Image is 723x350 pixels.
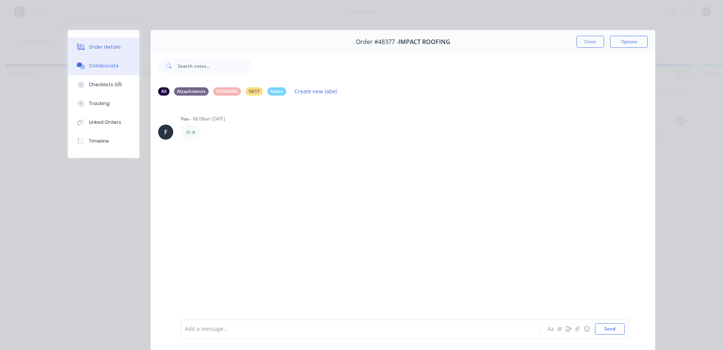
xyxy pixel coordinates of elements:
button: Checklists 0/0 [68,75,139,94]
div: F [164,128,168,137]
div: Collaborate [89,62,119,69]
button: ☺ [582,324,591,333]
div: Timeline [89,138,109,145]
div: NEST [246,87,263,96]
div: Checklists 0/0 [89,81,122,88]
button: Collaborate [68,56,139,75]
div: Order details [89,44,121,50]
button: Tracking [68,94,139,113]
button: Options [610,36,648,48]
button: Aa [546,324,555,333]
div: Linked Orders [89,119,121,126]
button: Linked Orders [68,113,139,132]
button: Send [595,323,625,335]
button: Order details [68,38,139,56]
div: Tracking [89,100,110,107]
div: Notes [267,87,286,96]
div: - 08:08am [DATE] [190,116,225,122]
div: Attachments [174,87,209,96]
button: Timeline [68,132,139,151]
button: Close [577,36,604,48]
p: in A [186,128,195,136]
input: Search notes... [178,58,252,73]
span: IMPACT ROOFING [398,38,450,46]
div: DRAWING [213,87,241,96]
span: Order #48377 - [356,38,398,46]
button: @ [555,324,564,333]
button: Create new label [291,86,341,96]
div: You [181,116,189,122]
div: All [158,87,169,96]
